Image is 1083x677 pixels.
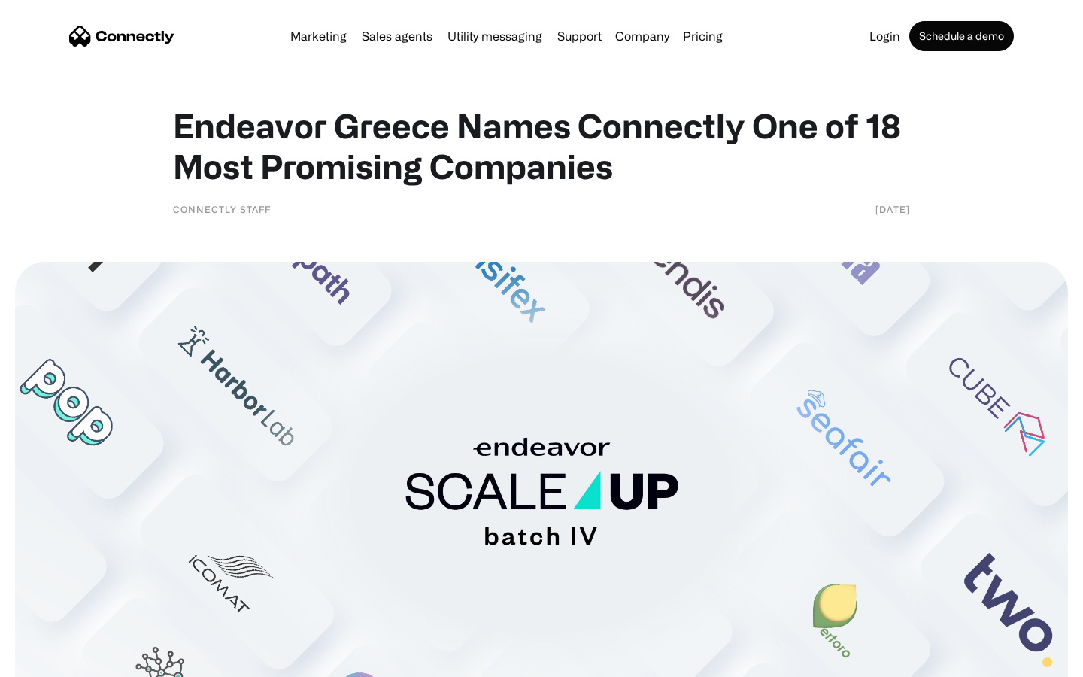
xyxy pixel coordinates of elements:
[677,30,729,42] a: Pricing
[356,30,438,42] a: Sales agents
[173,202,271,217] div: Connectly Staff
[875,202,910,217] div: [DATE]
[15,651,90,672] aside: Language selected: English
[615,26,669,47] div: Company
[909,21,1014,51] a: Schedule a demo
[863,30,906,42] a: Login
[441,30,548,42] a: Utility messaging
[284,30,353,42] a: Marketing
[69,25,174,47] a: home
[611,26,674,47] div: Company
[30,651,90,672] ul: Language list
[551,30,608,42] a: Support
[173,105,910,187] h1: Endeavor Greece Names Connectly One of 18 Most Promising Companies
